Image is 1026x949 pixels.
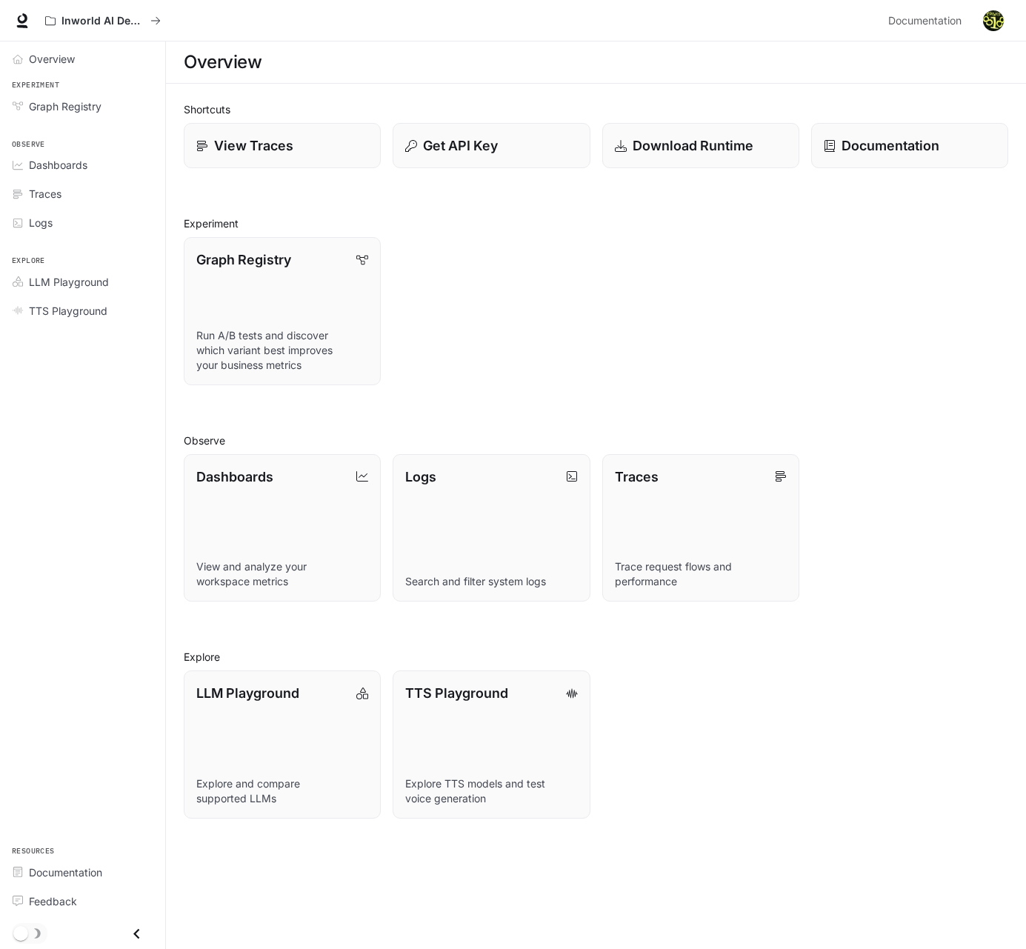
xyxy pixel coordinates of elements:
[6,859,159,885] a: Documentation
[423,136,498,156] p: Get API Key
[615,559,787,589] p: Trace request flows and performance
[6,93,159,119] a: Graph Registry
[184,433,1008,448] h2: Observe
[29,303,107,319] span: TTS Playground
[29,186,61,202] span: Traces
[811,123,1008,168] a: Documentation
[196,683,299,703] p: LLM Playground
[29,215,53,230] span: Logs
[405,467,436,487] p: Logs
[196,467,273,487] p: Dashboards
[29,51,75,67] span: Overview
[29,865,102,880] span: Documentation
[983,10,1004,31] img: User avatar
[393,670,590,819] a: TTS PlaygroundExplore TTS models and test voice generation
[184,649,1008,665] h2: Explore
[196,559,368,589] p: View and analyze your workspace metrics
[13,925,28,941] span: Dark mode toggle
[602,454,799,602] a: TracesTrace request flows and performance
[184,670,381,819] a: LLM PlaygroundExplore and compare supported LLMs
[29,893,77,909] span: Feedback
[882,6,973,36] a: Documentation
[29,99,101,114] span: Graph Registry
[184,47,262,77] h1: Overview
[405,574,577,589] p: Search and filter system logs
[633,136,753,156] p: Download Runtime
[393,454,590,602] a: LogsSearch and filter system logs
[214,136,293,156] p: View Traces
[405,776,577,806] p: Explore TTS models and test voice generation
[6,210,159,236] a: Logs
[61,15,144,27] p: Inworld AI Demos
[184,237,381,385] a: Graph RegistryRun A/B tests and discover which variant best improves your business metrics
[6,152,159,178] a: Dashboards
[6,298,159,324] a: TTS Playground
[6,181,159,207] a: Traces
[842,136,939,156] p: Documentation
[184,454,381,602] a: DashboardsView and analyze your workspace metrics
[29,157,87,173] span: Dashboards
[184,101,1008,117] h2: Shortcuts
[196,328,368,373] p: Run A/B tests and discover which variant best improves your business metrics
[29,274,109,290] span: LLM Playground
[196,250,291,270] p: Graph Registry
[6,46,159,72] a: Overview
[184,123,381,168] a: View Traces
[602,123,799,168] a: Download Runtime
[120,919,153,949] button: Close drawer
[6,888,159,914] a: Feedback
[888,12,962,30] span: Documentation
[184,216,1008,231] h2: Experiment
[405,683,508,703] p: TTS Playground
[6,269,159,295] a: LLM Playground
[196,776,368,806] p: Explore and compare supported LLMs
[979,6,1008,36] button: User avatar
[39,6,167,36] button: All workspaces
[615,467,659,487] p: Traces
[393,123,590,168] button: Get API Key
